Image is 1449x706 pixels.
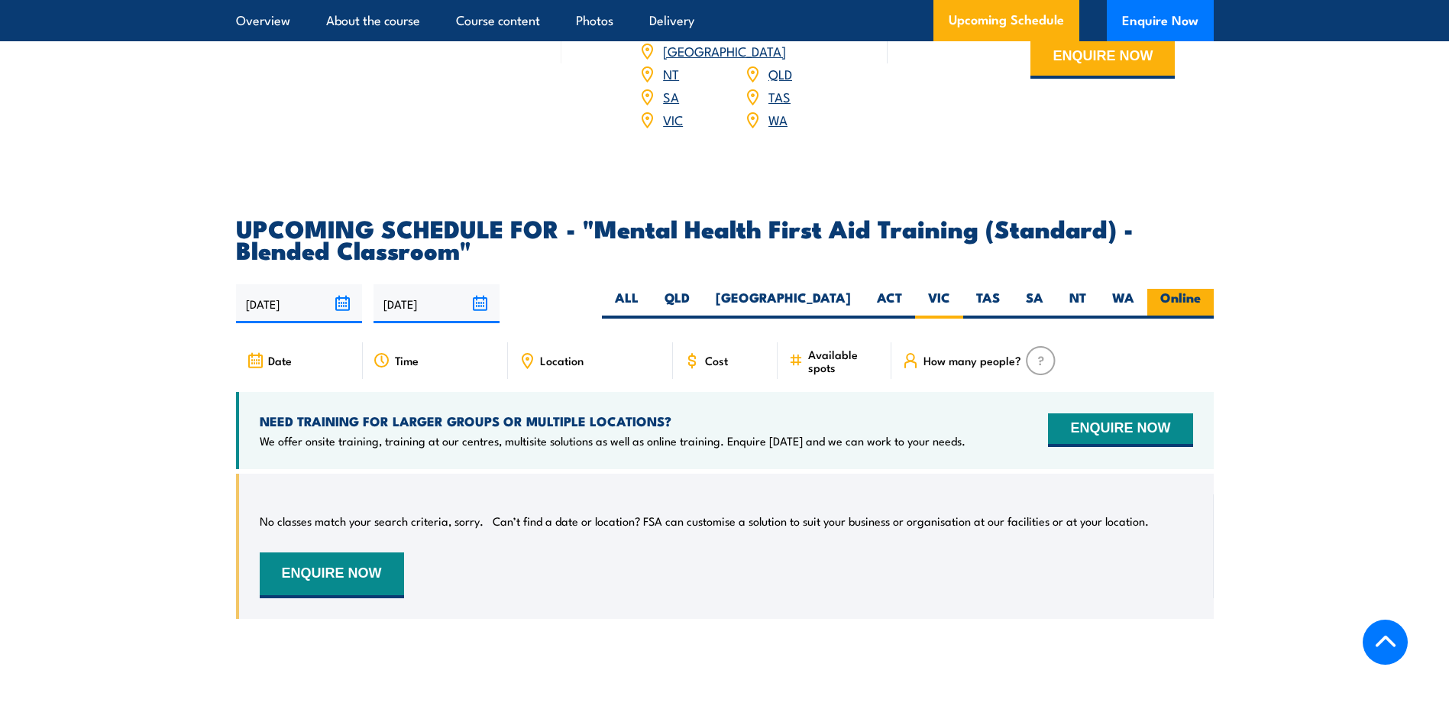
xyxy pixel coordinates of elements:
[864,289,915,319] label: ACT
[963,289,1013,319] label: TAS
[768,64,792,83] a: QLD
[1048,413,1192,447] button: ENQUIRE NOW
[268,354,292,367] span: Date
[236,217,1214,260] h2: UPCOMING SCHEDULE FOR - "Mental Health First Aid Training (Standard) - Blended Classroom"
[1013,289,1056,319] label: SA
[663,87,679,105] a: SA
[374,284,500,323] input: To date
[260,413,965,429] h4: NEED TRAINING FOR LARGER GROUPS OR MULTIPLE LOCATIONS?
[663,110,683,128] a: VIC
[663,64,679,83] a: NT
[808,348,881,374] span: Available spots
[260,552,404,598] button: ENQUIRE NOW
[768,110,788,128] a: WA
[768,87,791,105] a: TAS
[1056,289,1099,319] label: NT
[602,289,652,319] label: ALL
[915,289,963,319] label: VIC
[260,433,965,449] p: We offer onsite training, training at our centres, multisite solutions as well as online training...
[1099,289,1147,319] label: WA
[923,354,1021,367] span: How many people?
[236,284,362,323] input: From date
[1030,37,1175,79] button: ENQUIRE NOW
[260,513,484,529] p: No classes match your search criteria, sorry.
[395,354,419,367] span: Time
[652,289,703,319] label: QLD
[663,41,786,60] a: [GEOGRAPHIC_DATA]
[703,289,864,319] label: [GEOGRAPHIC_DATA]
[705,354,728,367] span: Cost
[493,513,1149,529] p: Can’t find a date or location? FSA can customise a solution to suit your business or organisation...
[1147,289,1214,319] label: Online
[540,354,584,367] span: Location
